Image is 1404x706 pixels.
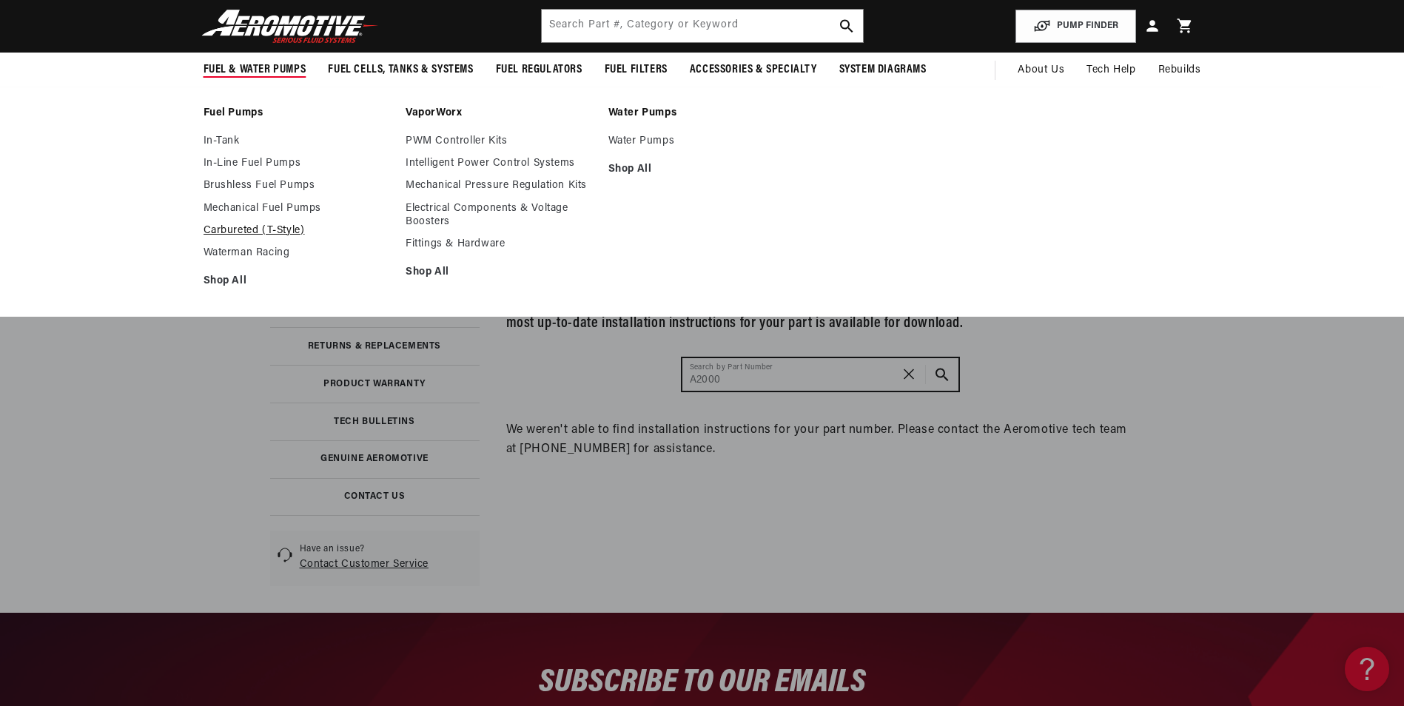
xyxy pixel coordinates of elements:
span: About Us [1018,64,1064,75]
a: About Us [1007,53,1075,88]
a: Waterman Racing [204,246,392,260]
summary: Fuel Regulators [485,53,594,87]
summary: System Diagrams [828,53,938,87]
span: System Diagrams [839,62,927,78]
input: Search Part #, Category or Keyword [682,358,958,391]
summary: Accessories & Specialty [679,53,828,87]
a: Fuel Pumps [204,107,392,120]
summary: Fuel & Water Pumps [192,53,318,87]
a: In-Line Fuel Pumps [204,157,392,170]
a: In-Tank [204,135,392,148]
div: We weren't able to find installation instructions for your part number. Please contact the Aeromo... [506,421,1135,459]
a: PWM Controller Kits [406,135,594,148]
a: Carbureted (T-Style) [204,224,392,238]
button: Translation missing: en.general.search.reset [893,358,926,391]
a: Mechanical Pressure Regulation Kits [406,179,594,192]
a: Water Pumps [608,107,796,120]
a: Intelligent Power Control Systems [406,157,594,170]
span: Fuel Regulators [496,62,582,78]
input: Search by Part Number, Category or Keyword [542,10,863,42]
a: Contact Customer Service [300,559,429,570]
a: Brushless Fuel Pumps [204,179,392,192]
span: Rebuilds [1158,62,1201,78]
a: Shop All [608,163,796,176]
a: Electrical Components & Voltage Boosters [406,202,594,229]
a: VaporWorx [406,107,594,120]
button: search button [830,10,863,42]
span: Accessories & Specialty [690,62,817,78]
a: Water Pumps [608,135,796,148]
span: Fuel Filters [605,62,668,78]
span: Fuel Cells, Tanks & Systems [328,62,473,78]
button: PUMP FINDER [1015,10,1136,43]
a: Fittings & Hardware [406,238,594,251]
span: Have an issue? [300,543,429,556]
span: Fuel & Water Pumps [204,62,306,78]
button: Search Part #, Category or Keyword [926,358,958,391]
span: Tech Help [1086,62,1135,78]
summary: Tech Help [1075,53,1146,88]
a: Shop All [204,275,392,288]
span: SUBSCRIBE TO OUR EMAILS [539,666,866,699]
summary: Fuel Cells, Tanks & Systems [317,53,484,87]
summary: Rebuilds [1147,53,1212,88]
img: Aeromotive [198,9,383,44]
a: Mechanical Fuel Pumps [204,202,392,215]
summary: Fuel Filters [594,53,679,87]
a: Shop All [406,266,594,279]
